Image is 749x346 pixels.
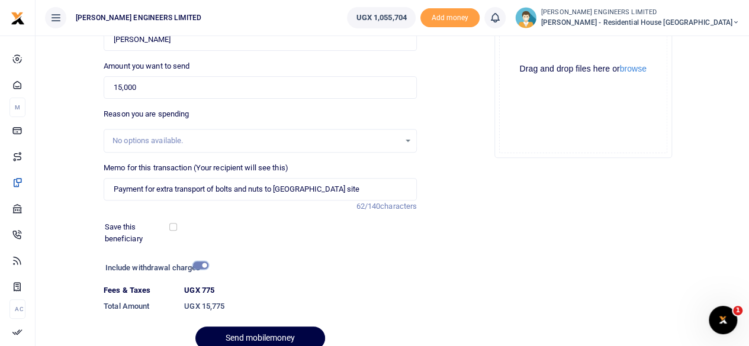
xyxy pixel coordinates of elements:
[104,108,189,120] label: Reason you are spending
[104,28,417,51] input: Loading name...
[9,98,25,117] li: M
[112,135,400,147] div: No options available.
[184,284,214,296] label: UGX 775
[99,284,179,296] dt: Fees & Taxes
[420,8,480,28] span: Add money
[9,299,25,319] li: Ac
[104,162,288,174] label: Memo for this transaction (Your recipient will see this)
[342,7,420,28] li: Wallet ballance
[733,306,742,315] span: 1
[105,263,203,273] h6: Include withdrawal charges
[347,7,415,28] a: UGX 1,055,704
[104,302,175,311] h6: Total Amount
[11,11,25,25] img: logo-small
[515,7,740,28] a: profile-user [PERSON_NAME] ENGINEERS LIMITED [PERSON_NAME] - Residential House [GEOGRAPHIC_DATA]
[356,202,380,211] span: 62/140
[71,12,206,23] span: [PERSON_NAME] ENGINEERS LIMITED
[11,13,25,22] a: logo-small logo-large logo-large
[541,8,740,18] small: [PERSON_NAME] ENGINEERS LIMITED
[541,17,740,28] span: [PERSON_NAME] - Residential House [GEOGRAPHIC_DATA]
[380,202,417,211] span: characters
[356,12,406,24] span: UGX 1,055,704
[500,63,667,75] div: Drag and drop files here or
[620,64,647,73] button: browse
[420,8,480,28] li: Toup your wallet
[105,221,172,244] label: Save this beneficiary
[104,178,417,201] input: Enter extra information
[709,306,737,334] iframe: Intercom live chat
[104,76,417,99] input: UGX
[515,7,536,28] img: profile-user
[184,302,417,311] h6: UGX 15,775
[420,12,480,21] a: Add money
[104,60,189,72] label: Amount you want to send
